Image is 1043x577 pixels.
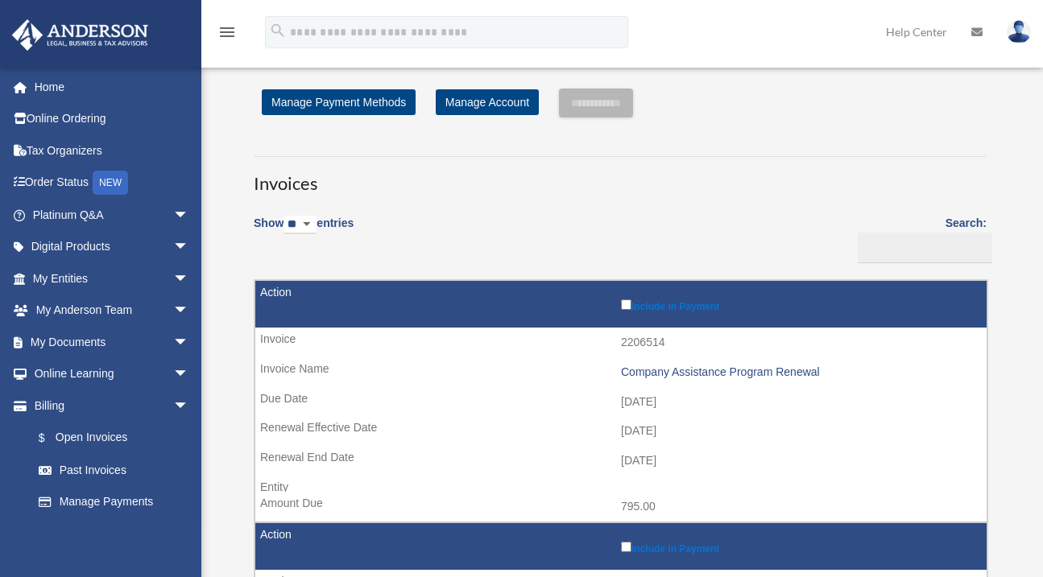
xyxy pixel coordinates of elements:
a: Online Learningarrow_drop_down [11,358,213,390]
a: My Documentsarrow_drop_down [11,326,213,358]
span: arrow_drop_down [173,262,205,295]
span: arrow_drop_down [173,326,205,359]
input: Include in Payment [621,542,631,552]
label: Include in Payment [621,296,979,312]
a: Online Ordering [11,103,213,135]
img: User Pic [1007,20,1031,43]
select: Showentries [284,216,317,234]
a: menu [217,28,237,42]
input: Include in Payment [621,299,631,310]
a: $Open Invoices [23,422,197,455]
span: arrow_drop_down [173,295,205,328]
a: Manage Payments [23,486,205,518]
a: Digital Productsarrow_drop_down [11,231,213,263]
a: Past Invoices [23,454,205,486]
label: Search: [852,213,987,263]
div: Company Assistance Program Renewal [621,365,979,379]
span: $ [48,428,56,448]
h3: Invoices [254,156,987,196]
i: search [269,22,287,39]
span: arrow_drop_down [173,389,205,422]
a: Platinum Q&Aarrow_drop_down [11,199,213,231]
input: Search: [858,233,992,263]
a: Home [11,71,213,103]
td: [DATE] [255,446,987,476]
label: Show entries [254,213,354,250]
a: My Anderson Teamarrow_drop_down [11,295,213,327]
td: [DATE] [255,387,987,418]
a: Billingarrow_drop_down [11,389,205,422]
a: Manage Payment Methods [262,89,416,115]
a: Order StatusNEW [11,167,213,200]
td: 2206514 [255,328,987,358]
div: NEW [93,171,128,195]
i: menu [217,23,237,42]
a: Manage Account [436,89,539,115]
td: [DATE] [255,416,987,447]
td: 795.00 [255,492,987,522]
a: Tax Organizers [11,134,213,167]
a: Events Calendar [11,517,213,550]
a: My Entitiesarrow_drop_down [11,262,213,295]
span: arrow_drop_down [173,358,205,391]
img: Anderson Advisors Platinum Portal [7,19,153,51]
span: arrow_drop_down [173,199,205,232]
span: arrow_drop_down [173,231,205,264]
label: Include in Payment [621,538,979,554]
